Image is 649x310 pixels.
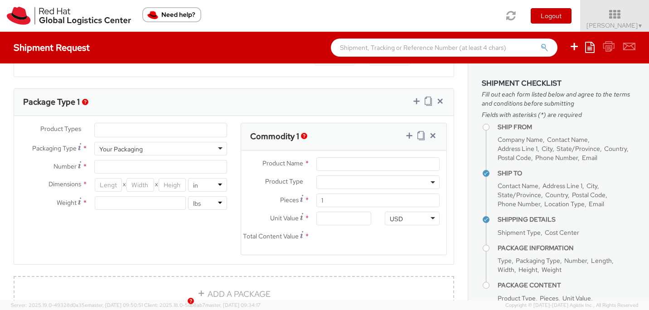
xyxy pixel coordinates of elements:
h3: Commodity 1 [250,132,299,141]
span: Product Type [265,177,303,185]
span: Fields with asterisks (*) are required [482,110,635,119]
span: Email [582,154,597,162]
span: Phone Number [535,154,578,162]
span: Contact Name [547,136,588,144]
span: Width [498,266,514,274]
span: Product Name [262,159,303,167]
span: Length [591,257,612,265]
span: [PERSON_NAME] [586,21,643,29]
span: Address Line 1 [542,182,582,190]
span: Product Type [498,294,536,302]
span: City [542,145,552,153]
span: ▼ [638,22,643,29]
span: Shipment Type [498,228,541,237]
span: Location Type [544,200,585,208]
span: Server: 2025.19.0-49328d0a35e [11,302,143,308]
span: State/Province [557,145,600,153]
span: X [122,178,126,192]
div: USD [390,214,403,223]
span: Country [545,191,568,199]
span: Company Name [498,136,543,144]
span: Dimensions [48,180,81,188]
span: Phone Number [498,200,540,208]
span: Country [604,145,627,153]
h4: Package Content [498,282,635,289]
span: State/Province [498,191,541,199]
span: Copyright © [DATE]-[DATE] Agistix Inc., All Rights Reserved [505,302,638,309]
input: Width [126,178,154,192]
span: Unit Value [562,294,591,302]
span: Height [518,266,538,274]
span: Unit Value [270,214,299,222]
button: Need help? [142,7,201,22]
span: Packaging Type [516,257,560,265]
h3: Shipment Checklist [482,79,635,87]
span: Pieces [280,196,299,204]
span: City [586,182,597,190]
span: Postal Code [498,154,531,162]
h4: Shipment Request [14,43,90,53]
span: Number [564,257,587,265]
div: Your Packaging [99,145,143,154]
span: Number [53,162,77,170]
input: Height [159,178,186,192]
span: Client: 2025.18.0-5db8ab7 [144,302,261,308]
span: Postal Code [572,191,605,199]
span: Weight [57,199,77,207]
span: Product Types [40,125,81,133]
span: Type [498,257,512,265]
span: Contact Name [498,182,538,190]
h4: Package Information [498,245,635,252]
input: Length [95,178,122,192]
h4: Ship To [498,170,635,177]
span: Email [589,200,604,208]
h4: Shipping Details [498,216,635,223]
span: Pieces [540,294,558,302]
span: master, [DATE] 09:34:17 [205,302,261,308]
button: Logout [531,8,572,24]
span: Total Content Value [243,232,299,240]
span: Fill out each form listed below and agree to the terms and conditions before submitting [482,90,635,108]
img: rh-logistics-00dfa346123c4ec078e1.svg [7,7,131,25]
h4: Ship From [498,124,635,131]
span: Address Line 1 [498,145,538,153]
span: master, [DATE] 09:50:51 [87,302,143,308]
span: Weight [542,266,562,274]
span: Packaging Type [32,144,77,152]
h3: Package Type 1 [23,97,80,107]
span: Cost Center [545,228,579,237]
input: Shipment, Tracking or Reference Number (at least 4 chars) [331,39,557,57]
span: X [154,178,159,192]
